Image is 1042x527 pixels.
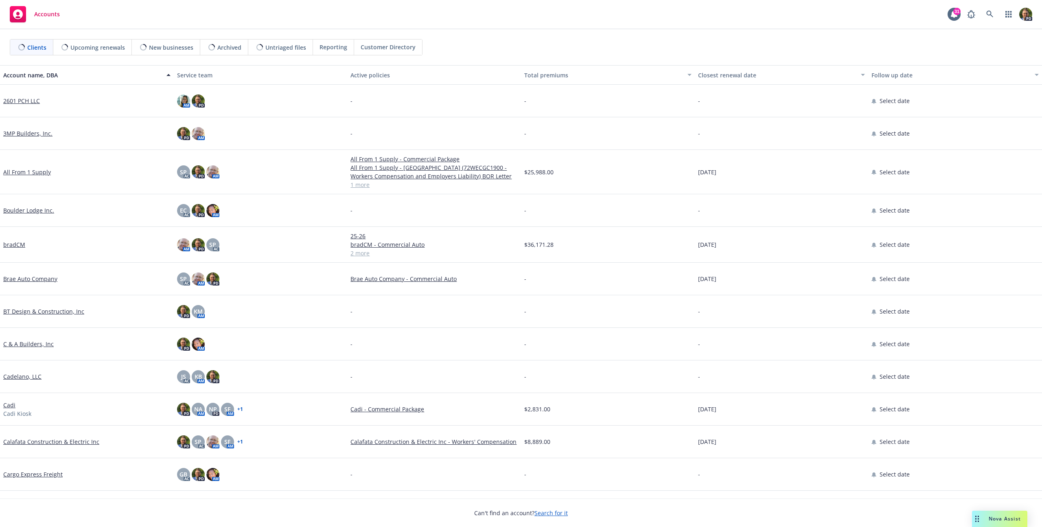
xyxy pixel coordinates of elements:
[209,240,216,249] span: SP
[524,274,526,283] span: -
[698,168,716,176] span: [DATE]
[350,129,352,138] span: -
[524,71,683,79] div: Total premiums
[524,307,526,316] span: -
[698,274,716,283] span: [DATE]
[524,129,526,138] span: -
[880,168,910,176] span: Select date
[177,71,344,79] div: Service team
[698,71,856,79] div: Closest renewal date
[180,168,187,176] span: SP
[224,437,230,446] span: SF
[3,274,57,283] a: Brae Auto Company
[265,43,306,52] span: Untriaged files
[174,65,348,85] button: Service team
[192,94,205,108] img: photo
[192,338,205,351] img: photo
[524,240,554,249] span: $36,171.28
[3,401,15,409] a: Cadi
[698,372,700,381] span: -
[192,204,205,217] img: photo
[27,43,46,52] span: Clients
[350,71,518,79] div: Active policies
[698,307,700,316] span: -
[534,509,568,517] a: Search for it
[698,405,716,413] span: [DATE]
[217,43,241,52] span: Archived
[237,407,243,412] a: + 1
[3,129,53,138] a: 3MP Builders, Inc.
[524,340,526,348] span: -
[206,272,219,285] img: photo
[698,240,716,249] span: [DATE]
[350,163,518,180] a: All From 1 Supply - [GEOGRAPHIC_DATA] (72WECGC1900 - Workers Compensation and Employers Liability...
[195,437,201,446] span: SP
[320,43,347,51] span: Reporting
[177,403,190,416] img: photo
[3,409,31,418] span: Cadi Kiosk
[34,11,60,18] span: Accounts
[880,340,910,348] span: Select date
[206,165,219,178] img: photo
[1000,6,1017,22] a: Switch app
[698,97,700,105] span: -
[3,437,99,446] a: Calafata Construction & Electric Inc
[177,305,190,318] img: photo
[237,439,243,444] a: + 1
[350,307,352,316] span: -
[524,372,526,381] span: -
[361,43,416,51] span: Customer Directory
[194,307,203,316] span: KM
[350,155,518,163] a: All From 1 Supply - Commercial Package
[698,206,700,215] span: -
[350,437,518,446] a: Calafata Construction & Electric Inc - Workers' Compensation
[180,274,187,283] span: SP
[177,338,190,351] img: photo
[350,206,352,215] span: -
[70,43,125,52] span: Upcoming renewals
[350,97,352,105] span: -
[880,206,910,215] span: Select date
[521,65,695,85] button: Total premiums
[3,307,84,316] a: BT Design & Construction, Inc
[698,340,700,348] span: -
[3,168,51,176] a: All From 1 Supply
[206,435,219,448] img: photo
[524,405,550,413] span: $2,831.00
[177,435,190,448] img: photo
[350,249,518,257] a: 2 more
[3,97,40,105] a: 2601 PCH LLC
[953,8,961,15] div: 31
[698,129,700,138] span: -
[989,515,1021,522] span: Nova Assist
[3,240,25,249] a: bradCM
[524,97,526,105] span: -
[350,240,518,249] a: bradCM - Commercial Auto
[350,180,518,189] a: 1 more
[1019,8,1032,21] img: photo
[880,129,910,138] span: Select date
[7,3,63,26] a: Accounts
[880,405,910,413] span: Select date
[206,370,219,383] img: photo
[224,405,230,413] span: SF
[192,272,205,285] img: photo
[698,470,700,479] span: -
[181,372,186,381] span: JS
[524,168,554,176] span: $25,988.00
[350,340,352,348] span: -
[206,204,219,217] img: photo
[698,437,716,446] span: [DATE]
[192,468,205,481] img: photo
[350,405,518,413] a: Cadi - Commercial Package
[177,238,190,251] img: photo
[524,437,550,446] span: $8,889.00
[3,71,162,79] div: Account name, DBA
[195,372,202,381] span: KB
[880,470,910,479] span: Select date
[350,274,518,283] a: Brae Auto Company - Commercial Auto
[524,470,526,479] span: -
